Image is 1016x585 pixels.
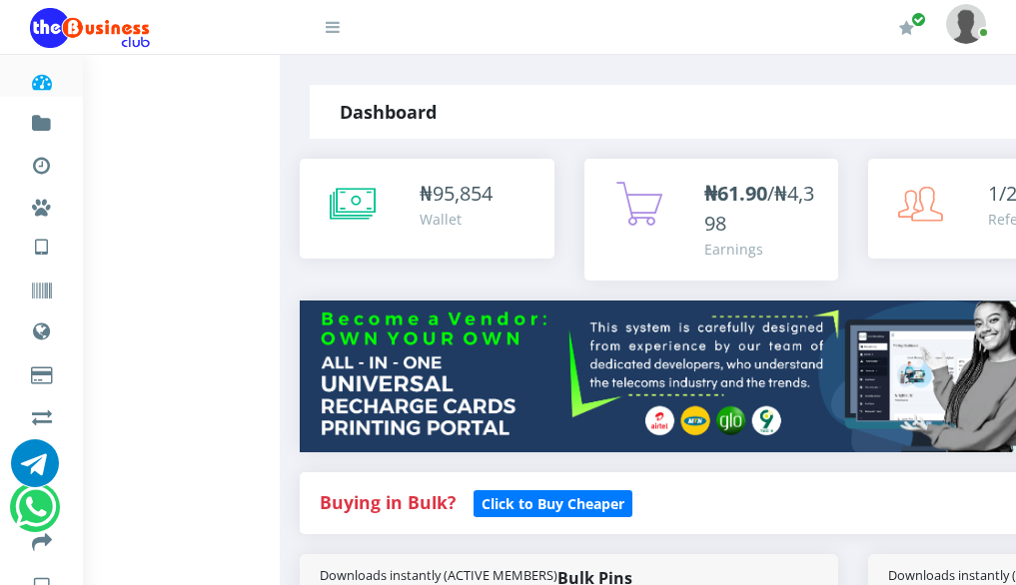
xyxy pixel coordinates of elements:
[704,180,814,237] span: /₦4,398
[30,54,53,102] a: Dashboard
[340,100,437,124] strong: Dashboard
[474,490,632,514] a: Click to Buy Cheaper
[30,515,53,563] a: Transfer to Bank
[704,180,767,207] b: ₦61.90
[11,454,59,487] a: Chat for support
[911,12,926,27] span: Renew/Upgrade Subscription
[30,138,53,186] a: Transactions
[300,159,554,259] a: ₦95,854 Wallet
[420,179,493,209] div: ₦
[704,239,819,260] div: Earnings
[30,180,53,228] a: Miscellaneous Payments
[30,303,53,353] a: Data
[30,96,53,144] a: Fund wallet
[15,498,56,531] a: Chat for support
[584,159,839,281] a: ₦61.90/₦4,398 Earnings
[433,180,493,207] span: 95,854
[320,490,456,514] strong: Buying in Bulk?
[420,209,493,230] div: Wallet
[30,8,150,48] img: Logo
[899,20,914,36] i: Renew/Upgrade Subscription
[482,494,624,513] b: Click to Buy Cheaper
[30,264,53,311] a: Vouchers
[320,566,557,585] small: Downloads instantly (ACTIVE MEMBERS)
[30,431,53,479] a: Register a Referral
[30,389,53,437] a: Airtime -2- Cash
[946,4,986,43] img: User
[30,347,53,395] a: Cable TV, Electricity
[76,249,243,283] a: International VTU
[76,220,243,254] a: Nigerian VTU
[30,220,53,270] a: VTU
